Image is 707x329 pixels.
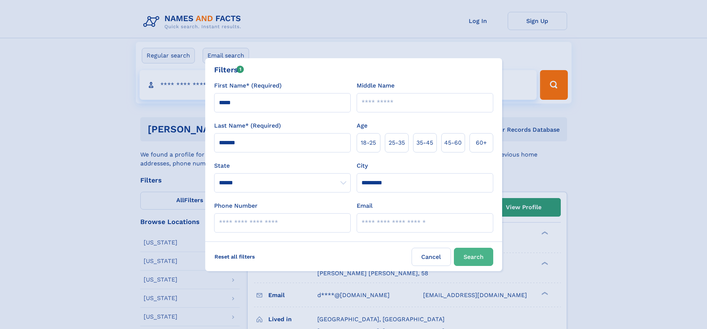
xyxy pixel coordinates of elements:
label: Email [357,201,373,210]
label: City [357,161,368,170]
label: Last Name* (Required) [214,121,281,130]
label: Reset all filters [210,248,260,266]
span: 18‑25 [361,138,376,147]
span: 25‑35 [389,138,405,147]
button: Search [454,248,493,266]
label: Age [357,121,367,130]
span: 45‑60 [444,138,462,147]
label: Middle Name [357,81,395,90]
label: First Name* (Required) [214,81,282,90]
div: Filters [214,64,244,75]
label: Cancel [412,248,451,266]
label: Phone Number [214,201,258,210]
span: 35‑45 [416,138,433,147]
label: State [214,161,351,170]
span: 60+ [476,138,487,147]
